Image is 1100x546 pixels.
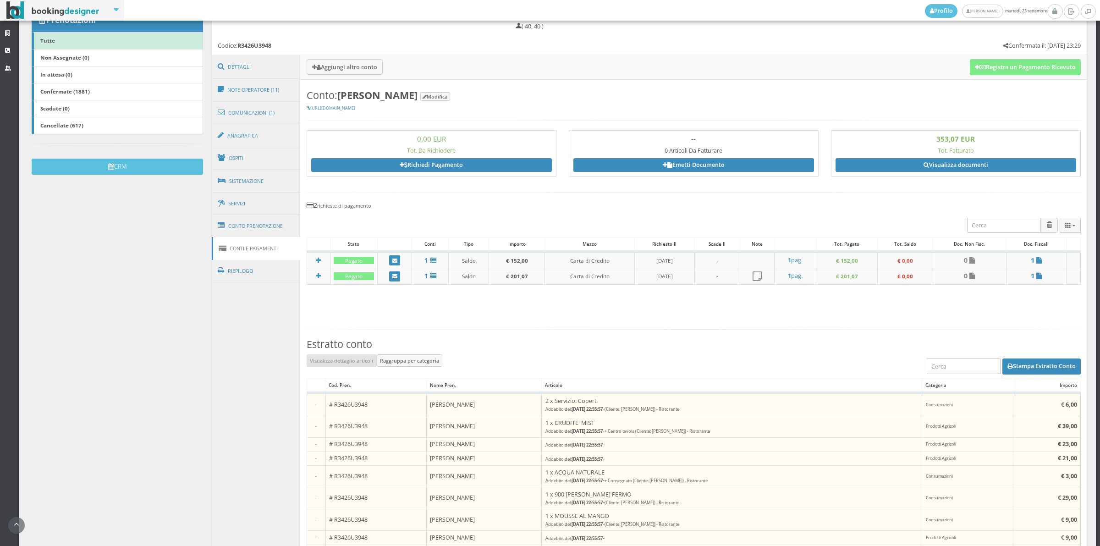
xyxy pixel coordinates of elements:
[334,257,374,265] div: Pagato
[32,32,203,50] a: Tutte
[40,105,70,112] b: Scadute (0)
[1031,271,1034,280] b: 1
[416,256,445,264] a: 1
[572,521,603,527] b: [DATE] 22:55:57
[307,105,355,111] a: [URL][DOMAIN_NAME]
[545,419,919,426] h5: 1 x CRUDITE' MIST
[449,252,489,268] td: Saldo
[1003,42,1081,49] h5: Confermata il: [DATE] 23:29
[40,121,83,129] b: Cancellate (617)
[922,416,1015,437] td: Prodotti Agricoli
[307,416,325,437] td: -
[964,256,968,265] b: 0
[545,441,919,448] h5: -
[32,117,203,134] a: Cancellate (617)
[212,237,301,260] a: Conti e Pagamenti
[1060,218,1081,233] button: Columns
[307,201,1081,209] h4: 2
[545,405,919,412] h5: -
[212,124,301,148] a: Anagrafica
[1002,358,1081,374] button: Stampa Estratto Conto
[573,147,814,154] h5: 0 Articoli Da Fatturare
[545,499,919,506] h5: -
[605,428,710,434] small: + Centro tavola (Cliente: [PERSON_NAME]) - Ristorante
[427,379,541,392] div: Nome Pren.
[32,66,203,83] a: In attesa (0)
[545,491,919,498] h5: 1 x 900 [PERSON_NAME] FERMO
[329,516,423,523] h5: # R3426U3948
[545,252,635,268] td: Carta di Credito
[307,393,325,416] td: -
[40,54,89,61] b: Non Assegnate (0)
[778,257,813,264] a: 1pag.
[545,427,919,434] h5: -
[545,477,919,484] h5: -
[542,379,922,392] div: Articolo
[1061,516,1077,524] b: € 9,00
[695,237,740,250] div: Scade il
[218,42,271,49] h5: Codice:
[424,256,428,265] b: 1
[307,438,325,452] td: -
[430,401,538,408] h5: [PERSON_NAME]
[212,78,301,102] a: Note Operatore (11)
[311,135,552,143] h3: 0,00 EUR
[1060,218,1081,233] div: Colonne
[337,88,418,102] b: [PERSON_NAME]
[311,147,552,154] h5: Tot. Da Richiedere
[307,452,325,466] td: -
[329,441,423,447] h5: # R3426U3948
[307,89,1081,101] h3: Conto:
[922,466,1015,487] td: Consumazioni
[430,494,538,501] h5: [PERSON_NAME]
[922,438,1015,452] td: Prodotti Agricoli
[449,268,489,285] td: Saldo
[424,271,428,280] b: 1
[962,5,1003,18] a: [PERSON_NAME]
[32,100,203,117] a: Scadute (0)
[778,272,813,279] a: 1pag.
[317,202,371,209] small: richieste di pagamento
[922,379,1015,392] div: Categoria
[572,500,603,506] b: [DATE] 22:55:57
[1006,237,1067,250] div: Doc. Fiscali
[545,500,603,506] small: Addebito del:
[836,272,858,280] b: € 201,07
[430,516,538,523] h5: [PERSON_NAME]
[1061,472,1077,480] b: € 3,00
[964,271,968,280] b: 0
[329,473,423,480] h5: # R3426U3948
[635,268,694,285] td: [DATE]
[307,509,325,530] td: -
[922,393,1015,416] td: Consumazioni
[605,478,708,484] small: + Consegnato (Cliente: [PERSON_NAME]) - Ristorante
[329,401,423,408] h5: # R3426U3948
[545,268,635,285] td: Carta di Credito
[605,406,679,412] small: (Cliente: [PERSON_NAME]) - Ristorante
[40,71,72,78] b: In attesa (0)
[740,237,774,250] div: Note
[545,535,919,541] h5: -
[545,455,919,462] h5: -
[326,379,426,392] div: Cod. Pren.
[307,531,325,545] td: -
[212,214,301,238] a: Conto Prenotazione
[635,252,694,268] td: [DATE]
[430,423,538,430] h5: [PERSON_NAME]
[430,534,538,541] h5: [PERSON_NAME]
[836,257,858,264] b: € 152,00
[788,272,791,280] b: 1
[545,428,603,434] small: Addebito del:
[694,268,740,285] td: -
[970,59,1081,75] button: Registra un Pagamento Ricevuto
[489,237,544,250] div: Importo
[1058,422,1077,430] b: € 39,00
[788,256,791,264] b: 1
[330,237,377,250] div: Stato
[897,272,913,280] b: € 0,00
[545,520,919,527] h5: -
[545,456,603,462] small: Addebito del:
[307,487,325,509] td: -
[778,257,813,264] h5: pag.
[212,169,301,193] a: Sistemazione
